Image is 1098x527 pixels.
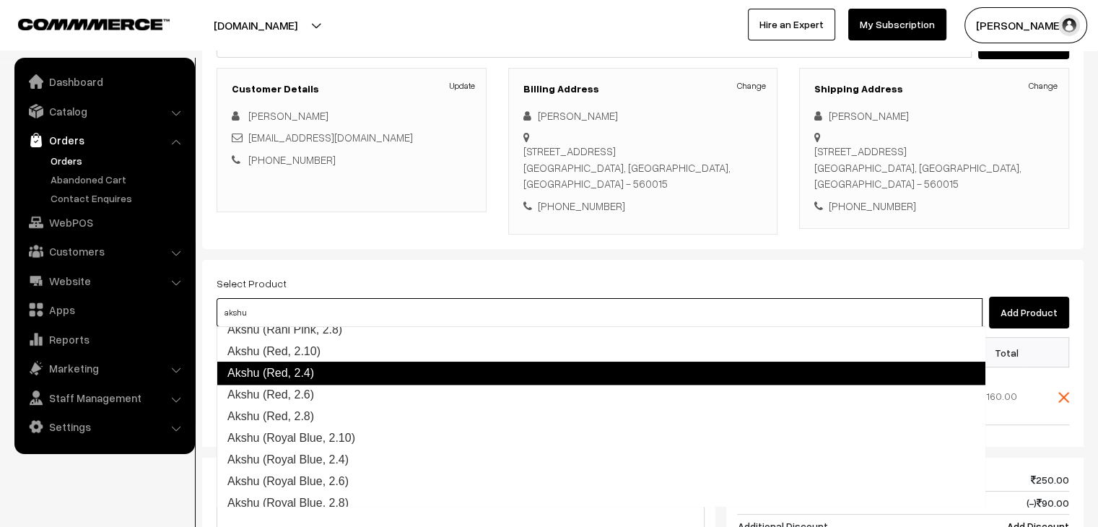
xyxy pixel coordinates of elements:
a: WebPOS [18,209,190,235]
a: Change [737,79,766,92]
a: [PHONE_NUMBER] [248,153,336,166]
a: Orders [47,153,190,168]
a: Website [18,268,190,294]
th: Total [954,338,1026,367]
a: Akshu (Royal Blue, 2.10) [217,427,985,449]
a: Akshu (Royal Blue, 2.8) [217,492,985,514]
a: Akshu (Royal Blue, 2.6) [217,471,985,492]
a: Reports [18,326,190,352]
a: Update [450,79,475,92]
a: [PERSON_NAME] [248,109,328,122]
a: Orders [18,127,190,153]
a: Staff Management [18,385,190,411]
a: [EMAIL_ADDRESS][DOMAIN_NAME] [248,131,413,144]
a: Apps [18,297,190,323]
a: Akshu (Rani Pink, 2.8) [217,319,985,341]
h3: Billing Address [523,83,763,95]
button: [PERSON_NAME] C [964,7,1087,43]
a: Akshu (Red, 2.6) [217,384,985,406]
a: Dashboard [18,69,190,95]
button: [DOMAIN_NAME] [163,7,348,43]
div: [PHONE_NUMBER] [523,198,763,214]
img: close [1058,392,1069,403]
td: 250.00 [963,469,1069,492]
input: Type and Search [217,298,982,327]
a: COMMMERCE [18,14,144,32]
h3: Shipping Address [814,83,1054,95]
a: Hire an Expert [748,9,835,40]
button: Add Product [989,297,1069,328]
td: (-) 90.00 [963,492,1069,515]
a: Akshu (Red, 2.4) [217,362,985,385]
a: Marketing [18,355,190,381]
a: Contact Enquires [47,191,190,206]
a: Change [1029,79,1058,92]
a: My Subscription [848,9,946,40]
div: [STREET_ADDRESS] [GEOGRAPHIC_DATA], [GEOGRAPHIC_DATA], [GEOGRAPHIC_DATA] - 560015 [814,143,1054,192]
img: user [1058,14,1080,36]
img: COMMMERCE [18,19,170,30]
a: Settings [18,414,190,440]
a: Catalog [18,98,190,124]
a: Abandoned Cart [47,172,190,187]
a: Customers [18,238,190,264]
label: Select Product [217,276,287,291]
h3: Customer Details [232,83,471,95]
a: Akshu (Red, 2.8) [217,406,985,427]
span: 160.00 [986,390,1017,402]
div: [STREET_ADDRESS] [GEOGRAPHIC_DATA], [GEOGRAPHIC_DATA], [GEOGRAPHIC_DATA] - 560015 [523,143,763,192]
div: [PHONE_NUMBER] [814,198,1054,214]
a: Akshu (Red, 2.10) [217,341,985,362]
div: [PERSON_NAME] [523,108,763,124]
a: Akshu (Royal Blue, 2.4) [217,449,985,471]
div: [PERSON_NAME] [814,108,1054,124]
